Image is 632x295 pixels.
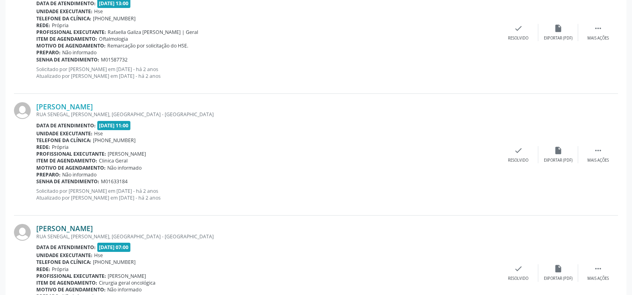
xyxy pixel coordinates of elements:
b: Senha de atendimento: [36,56,99,63]
span: Remarcação por solicitação do HSE. [107,42,188,49]
span: Rafaella Galiza [PERSON_NAME] | Geral [108,29,198,36]
span: Cirurgia geral oncológica [99,279,156,286]
i: insert_drive_file [554,146,563,155]
span: Oftalmologia [99,36,128,42]
b: Senha de atendimento: [36,178,99,185]
span: [PERSON_NAME] [108,150,146,157]
span: Própria [52,144,69,150]
span: Hse [94,252,103,259]
b: Item de agendamento: [36,157,97,164]
div: Exportar (PDF) [544,36,573,41]
b: Item de agendamento: [36,279,97,286]
span: [DATE] 07:00 [97,243,131,252]
b: Telefone da clínica: [36,259,91,265]
span: [PERSON_NAME] [108,273,146,279]
b: Motivo de agendamento: [36,42,106,49]
span: Própria [52,22,69,29]
b: Unidade executante: [36,252,93,259]
div: Mais ações [587,36,609,41]
span: [PHONE_NUMBER] [93,259,136,265]
b: Rede: [36,266,50,273]
div: Mais ações [587,158,609,163]
span: Clinica Geral [99,157,128,164]
span: [DATE] 11:00 [97,121,131,130]
a: [PERSON_NAME] [36,102,93,111]
span: Própria [52,266,69,273]
b: Profissional executante: [36,150,106,157]
b: Telefone da clínica: [36,15,91,22]
i: insert_drive_file [554,24,563,33]
i: check [514,24,523,33]
span: Hse [94,8,103,15]
span: M01587732 [101,56,128,63]
b: Rede: [36,144,50,150]
b: Data de atendimento: [36,244,96,251]
b: Rede: [36,22,50,29]
b: Data de atendimento: [36,122,96,129]
div: Exportar (PDF) [544,276,573,281]
div: Resolvido [508,158,528,163]
b: Motivo de agendamento: [36,286,106,293]
b: Unidade executante: [36,130,93,137]
span: Não informado [62,171,96,178]
b: Telefone da clínica: [36,137,91,144]
div: RUA SENEGAL, [PERSON_NAME], [GEOGRAPHIC_DATA] - [GEOGRAPHIC_DATA] [36,111,498,118]
span: Não informado [107,164,142,171]
b: Profissional executante: [36,29,106,36]
b: Profissional executante: [36,273,106,279]
i:  [594,146,602,155]
i: check [514,264,523,273]
span: M01633184 [101,178,128,185]
a: [PERSON_NAME] [36,224,93,233]
span: Hse [94,130,103,137]
i: insert_drive_file [554,264,563,273]
div: Resolvido [508,36,528,41]
b: Preparo: [36,171,61,178]
b: Item de agendamento: [36,36,97,42]
span: Não informado [107,286,142,293]
p: Solicitado por [PERSON_NAME] em [DATE] - há 2 anos Atualizado por [PERSON_NAME] em [DATE] - há 2 ... [36,188,498,201]
i: check [514,146,523,155]
img: img [14,224,31,241]
div: RUA SENEGAL, [PERSON_NAME], [GEOGRAPHIC_DATA] - [GEOGRAPHIC_DATA] [36,233,498,240]
div: Resolvido [508,276,528,281]
span: [PHONE_NUMBER] [93,137,136,144]
b: Unidade executante: [36,8,93,15]
b: Motivo de agendamento: [36,164,106,171]
span: Não informado [62,49,96,56]
i:  [594,264,602,273]
p: Solicitado por [PERSON_NAME] em [DATE] - há 2 anos Atualizado por [PERSON_NAME] em [DATE] - há 2 ... [36,66,498,79]
b: Preparo: [36,49,61,56]
span: [PHONE_NUMBER] [93,15,136,22]
i:  [594,24,602,33]
div: Mais ações [587,276,609,281]
img: img [14,102,31,119]
div: Exportar (PDF) [544,158,573,163]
